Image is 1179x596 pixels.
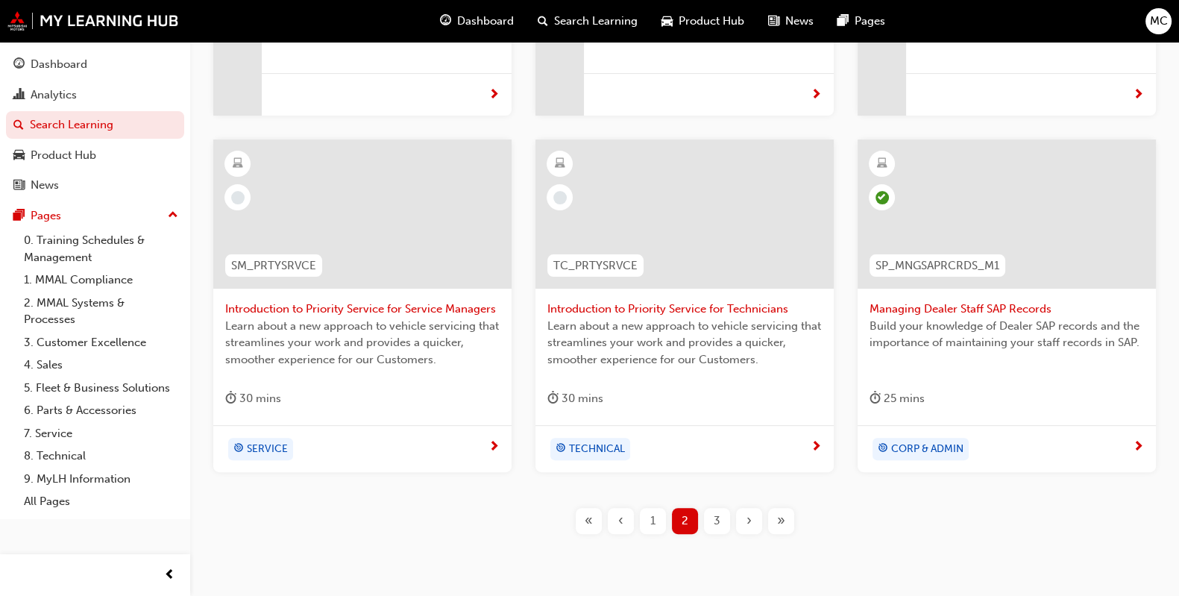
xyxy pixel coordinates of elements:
a: Dashboard [6,51,184,78]
a: 4. Sales [18,354,184,377]
span: Managing Dealer Staff SAP Records [870,301,1144,318]
span: learningRecordVerb_PASS-icon [875,191,889,204]
a: news-iconNews [756,6,826,37]
span: Product Hub [679,13,744,30]
span: next-icon [488,89,500,102]
div: Dashboard [31,56,87,73]
span: up-icon [168,206,178,225]
span: learningResourceType_ELEARNING-icon [555,154,565,174]
span: » [777,512,785,530]
span: Build your knowledge of Dealer SAP records and the importance of maintaining your staff records i... [870,318,1144,351]
span: search-icon [538,12,548,31]
a: 0. Training Schedules & Management [18,229,184,269]
div: News [31,177,59,194]
div: Analytics [31,87,77,104]
span: SERVICE [247,441,288,458]
button: Page 2 [669,508,701,534]
span: Pages [855,13,885,30]
button: Page 1 [637,508,669,534]
a: 8. Technical [18,445,184,468]
span: next-icon [1133,89,1144,102]
span: 2 [682,512,688,530]
a: 7. Service [18,422,184,445]
span: search-icon [13,119,24,132]
span: chart-icon [13,89,25,102]
span: pages-icon [837,12,849,31]
a: 5. Fleet & Business Solutions [18,377,184,400]
span: learningRecordVerb_NONE-icon [553,191,567,204]
img: mmal [7,11,179,31]
span: learningRecordVerb_NONE-icon [231,191,245,204]
span: Introduction to Priority Service for Technicians [547,301,822,318]
a: 3. Customer Excellence [18,331,184,354]
span: duration-icon [547,389,559,408]
div: 30 mins [225,389,281,408]
span: news-icon [768,12,779,31]
div: 30 mins [547,389,603,408]
span: News [785,13,814,30]
div: Pages [31,207,61,225]
span: target-icon [556,439,566,459]
a: 9. MyLH Information [18,468,184,491]
span: target-icon [878,439,888,459]
span: › [746,512,752,530]
a: 1. MMAL Compliance [18,269,184,292]
button: First page [573,508,605,534]
span: « [585,512,593,530]
span: Dashboard [457,13,514,30]
span: next-icon [811,89,822,102]
span: Learn about a new approach to vehicle servicing that streamlines your work and provides a quicker... [225,318,500,368]
a: Product Hub [6,142,184,169]
a: pages-iconPages [826,6,897,37]
a: Analytics [6,81,184,109]
span: guage-icon [440,12,451,31]
span: duration-icon [870,389,881,408]
span: pages-icon [13,210,25,223]
span: car-icon [661,12,673,31]
span: SM_PRTYSRVCE [231,257,316,275]
button: Pages [6,202,184,230]
span: next-icon [811,441,822,454]
span: ‹ [618,512,623,530]
span: 3 [714,512,720,530]
span: next-icon [488,441,500,454]
span: MC [1150,13,1168,30]
a: Search Learning [6,111,184,139]
span: Introduction to Priority Service for Service Managers [225,301,500,318]
span: prev-icon [164,566,175,585]
span: news-icon [13,179,25,192]
button: DashboardAnalyticsSearch LearningProduct HubNews [6,48,184,202]
span: next-icon [1133,441,1144,454]
span: learningResourceType_ELEARNING-icon [233,154,243,174]
a: News [6,172,184,199]
button: Last page [765,508,797,534]
a: search-iconSearch Learning [526,6,650,37]
div: Product Hub [31,147,96,164]
button: Page 3 [701,508,733,534]
button: Previous page [605,508,637,534]
span: 1 [650,512,655,530]
span: guage-icon [13,58,25,72]
span: learningResourceType_ELEARNING-icon [877,154,887,174]
span: Search Learning [554,13,638,30]
span: target-icon [233,439,244,459]
a: 2. MMAL Systems & Processes [18,292,184,331]
span: SP_MNGSAPRCRDS_M1 [875,257,999,275]
a: SM_PRTYSRVCEIntroduction to Priority Service for Service ManagersLearn about a new approach to ve... [213,139,512,472]
span: TECHNICAL [569,441,625,458]
button: MC [1145,8,1172,34]
span: car-icon [13,149,25,163]
span: Learn about a new approach to vehicle servicing that streamlines your work and provides a quicker... [547,318,822,368]
a: car-iconProduct Hub [650,6,756,37]
a: All Pages [18,490,184,513]
a: 6. Parts & Accessories [18,399,184,422]
span: TC_PRTYSRVCE [553,257,638,275]
span: duration-icon [225,389,236,408]
div: 25 mins [870,389,925,408]
a: guage-iconDashboard [428,6,526,37]
a: SP_MNGSAPRCRDS_M1Managing Dealer Staff SAP RecordsBuild your knowledge of Dealer SAP records and ... [858,139,1156,472]
button: Next page [733,508,765,534]
span: CORP & ADMIN [891,441,963,458]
